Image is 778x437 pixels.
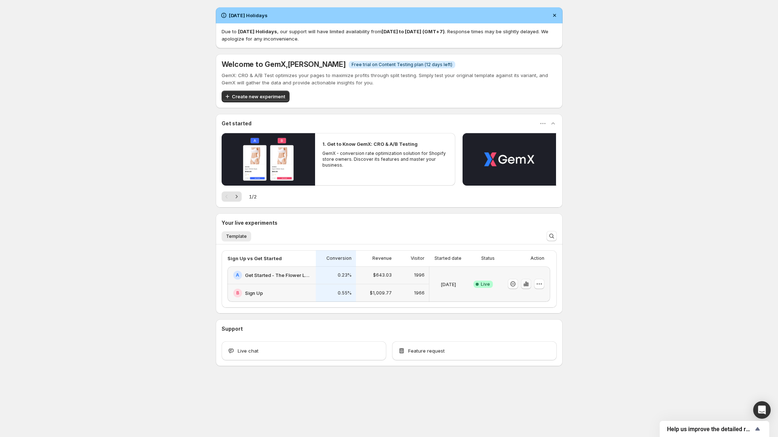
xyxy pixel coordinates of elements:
[222,191,242,202] nav: Pagination
[322,151,448,168] p: GemX - conversion rate optimization solution for Shopify store owners. Discover its features and ...
[373,272,392,278] p: $643.03
[338,290,352,296] p: 0.55%
[338,272,352,278] p: 0.23%
[222,72,557,86] p: GemX: CRO & A/B Test optimizes your pages to maximize profits through split testing. Simply test ...
[236,290,239,296] h2: B
[222,219,277,227] h3: Your live experiments
[481,255,495,261] p: Status
[238,28,277,34] strong: [DATE] Holidays
[249,193,257,200] span: 1 / 2
[414,272,425,278] p: 1996
[411,255,425,261] p: Visitor
[232,93,285,100] span: Create new experiment
[227,255,282,262] p: Sign Up vs Get Started
[382,28,445,34] strong: [DATE] to [DATE] (GMT+7)
[222,325,243,332] h3: Support
[549,10,560,20] button: Dismiss notification
[222,28,557,42] p: Due to , our support will have limited availability from . Response times may be slightly delayed...
[222,91,290,102] button: Create new experiment
[530,255,544,261] p: Action
[245,289,263,297] h2: Sign Up
[236,272,239,278] h2: A
[322,140,418,148] h2: 1. Get to Know GemX: CRO & A/B Testing
[222,133,315,186] button: Play video
[372,255,392,261] p: Revenue
[408,347,445,354] span: Feature request
[667,425,762,433] button: Show survey - Help us improve the detailed report for A/B campaigns
[222,60,346,69] h5: Welcome to GemX
[414,290,425,296] p: 1966
[463,133,556,186] button: Play video
[667,426,753,433] span: Help us improve the detailed report for A/B campaigns
[226,233,247,239] span: Template
[434,255,461,261] p: Started date
[547,231,557,241] button: Search and filter results
[352,62,452,68] span: Free trial on Content Testing plan (12 days left)
[481,281,490,287] span: Live
[238,347,258,354] span: Live chat
[222,120,252,127] h3: Get started
[326,255,352,261] p: Conversion
[441,281,456,288] p: [DATE]
[229,12,268,19] h2: [DATE] Holidays
[231,191,242,202] button: Next
[753,401,771,419] div: Open Intercom Messenger
[286,60,346,69] span: , [PERSON_NAME]
[245,271,311,279] h2: Get Started - The Flower Letters
[370,290,392,296] p: $1,009.77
